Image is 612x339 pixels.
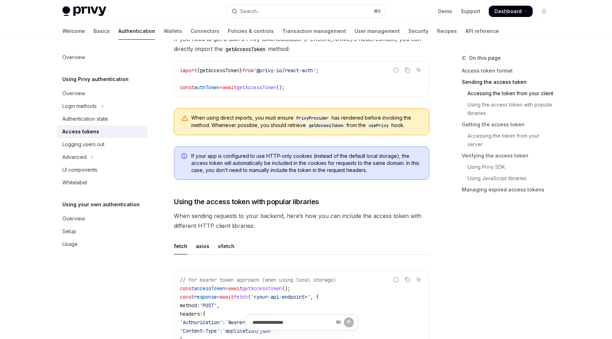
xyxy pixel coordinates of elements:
[118,23,155,40] a: Authentication
[196,238,209,254] div: axios
[282,285,290,292] span: ();
[217,294,220,300] span: =
[62,140,104,149] div: Logging users out
[181,153,188,160] svg: Info
[366,122,391,129] code: usePrivy
[62,178,87,187] div: Whitelabel
[228,23,274,40] a: Policies & controls
[462,161,555,173] a: Using Privy SDK
[57,113,147,125] a: Authentication state
[62,102,97,110] div: Login methods
[310,294,319,300] span: , {
[414,65,423,75] button: Ask AI
[57,151,147,163] button: Toggle Advanced section
[174,211,429,231] span: When sending requests to your backend, here’s how you can include the access token with different...
[282,23,346,40] a: Transaction management
[294,115,331,122] code: PrivyProvider
[180,294,194,300] span: const
[62,6,106,16] img: light logo
[234,294,248,300] span: fetch
[57,225,147,238] a: Setup
[191,114,422,129] span: When using direct imports, you must ensure has rendered before invoking the method. Whenever poss...
[242,285,282,292] span: getAccessToken
[62,166,97,174] div: UI components
[62,227,76,236] div: Setup
[93,23,110,40] a: Basics
[462,150,555,161] a: Verifying the access token
[220,84,222,91] span: =
[62,214,85,223] div: Overview
[277,35,296,42] em: outside
[462,173,555,184] a: Using JavaScript libraries
[62,75,129,84] h5: Using Privy authentication
[276,84,285,91] span: ();
[180,84,194,91] span: const
[62,115,108,123] div: Authentication state
[253,315,333,330] input: Ask a question...
[222,84,237,91] span: await
[538,6,550,17] button: Toggle dark mode
[62,200,140,209] h5: Using your own authentication
[62,153,86,161] div: Advanced
[465,23,499,40] a: API reference
[225,285,228,292] span: =
[462,119,555,130] a: Getting the access token
[57,100,147,113] button: Toggle Login methods section
[462,99,555,119] a: Using the access token with popular libraries
[57,212,147,225] a: Overview
[403,65,412,75] button: Copy the contents from the code block
[494,8,522,15] span: Dashboard
[200,302,217,309] span: 'POST'
[174,34,429,54] span: If you need to get a user’s Privy token of [PERSON_NAME]’s React context, you can directly import...
[391,275,401,284] button: Report incorrect code
[62,23,85,40] a: Welcome
[57,176,147,189] a: Whitelabel
[237,84,276,91] span: getAccessToken
[180,67,197,74] span: import
[403,275,412,284] button: Copy the contents from the code block
[242,67,254,74] span: from
[194,84,220,91] span: authToken
[391,65,401,75] button: Report incorrect code
[251,294,310,300] span: '<your-api-endpoint>'
[414,275,423,284] button: Ask AI
[462,130,555,150] a: Accessing the token from your server
[200,67,239,74] span: getAccessToken
[197,67,200,74] span: {
[306,122,346,129] code: getAccessToken
[57,51,147,64] a: Overview
[57,238,147,251] a: Usage
[164,23,182,40] a: Wallets
[462,184,555,195] a: Managing expired access tokens
[239,67,242,74] span: }
[438,8,452,15] a: Demo
[344,317,354,327] button: Send message
[462,88,555,99] a: Accessing the token from your client
[180,285,194,292] span: const
[62,127,99,136] div: Access tokens
[437,23,457,40] a: Recipes
[62,240,78,248] div: Usage
[181,115,188,122] svg: Warning
[62,53,85,62] div: Overview
[462,65,555,76] a: Access token format
[174,197,319,207] span: Using the access token with popular libraries
[57,87,147,100] a: Overview
[220,294,234,300] span: await
[223,45,268,53] code: getAccessToken
[194,294,217,300] span: response
[489,6,533,17] a: Dashboard
[191,23,219,40] a: Connectors
[461,8,480,15] a: Support
[180,311,203,317] span: headers:
[374,8,381,14] span: ⌘ K
[57,138,147,151] a: Logging users out
[62,89,85,98] div: Overview
[227,5,385,18] button: Open search
[355,23,400,40] a: User management
[228,285,242,292] span: await
[180,302,200,309] span: method:
[316,67,319,74] span: ;
[248,294,251,300] span: (
[180,277,336,283] span: // For bearer token approach (when using local storage)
